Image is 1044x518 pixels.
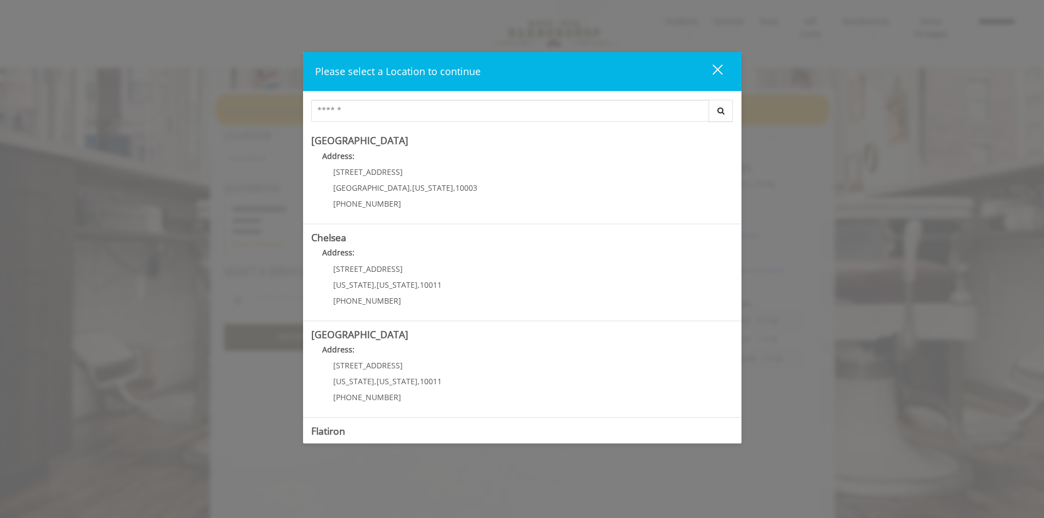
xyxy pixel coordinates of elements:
[410,183,412,193] span: ,
[418,280,420,290] span: ,
[455,183,477,193] span: 10003
[311,231,346,244] b: Chelsea
[418,376,420,386] span: ,
[315,65,481,78] span: Please select a Location to continue
[374,376,376,386] span: ,
[333,392,401,402] span: [PHONE_NUMBER]
[311,328,408,341] b: [GEOGRAPHIC_DATA]
[453,183,455,193] span: ,
[333,183,410,193] span: [GEOGRAPHIC_DATA]
[420,376,442,386] span: 10011
[322,247,355,258] b: Address:
[333,198,401,209] span: [PHONE_NUMBER]
[412,183,453,193] span: [US_STATE]
[333,376,374,386] span: [US_STATE]
[322,344,355,355] b: Address:
[311,100,733,127] div: Center Select
[333,280,374,290] span: [US_STATE]
[311,424,345,437] b: Flatiron
[376,376,418,386] span: [US_STATE]
[692,60,729,83] button: close dialog
[420,280,442,290] span: 10011
[333,264,403,274] span: [STREET_ADDRESS]
[311,134,408,147] b: [GEOGRAPHIC_DATA]
[700,64,722,80] div: close dialog
[333,360,403,371] span: [STREET_ADDRESS]
[374,280,376,290] span: ,
[715,107,727,115] i: Search button
[311,100,709,122] input: Search Center
[376,280,418,290] span: [US_STATE]
[333,167,403,177] span: [STREET_ADDRESS]
[333,295,401,306] span: [PHONE_NUMBER]
[322,151,355,161] b: Address:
